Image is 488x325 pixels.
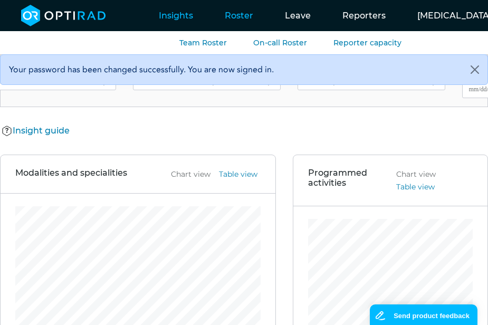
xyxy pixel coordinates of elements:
[21,5,106,26] img: brand-opti-rad-logos-blue-and-white-d2f68631ba2948856bd03f2d395fb146ddc8fb01b4b6e9315ea85fa773367...
[179,38,227,47] a: Team Roster
[308,168,393,193] h3: Programmed activities
[462,55,487,84] button: Close
[393,168,439,180] button: Chart view
[15,168,127,180] h3: Modalities and specialities
[333,38,401,47] a: Reporter capacity
[2,125,13,137] img: Help Icon
[253,38,307,47] a: On-call Roster
[216,168,261,180] button: Table view
[393,181,438,193] button: Table view
[168,168,214,180] button: Chart view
